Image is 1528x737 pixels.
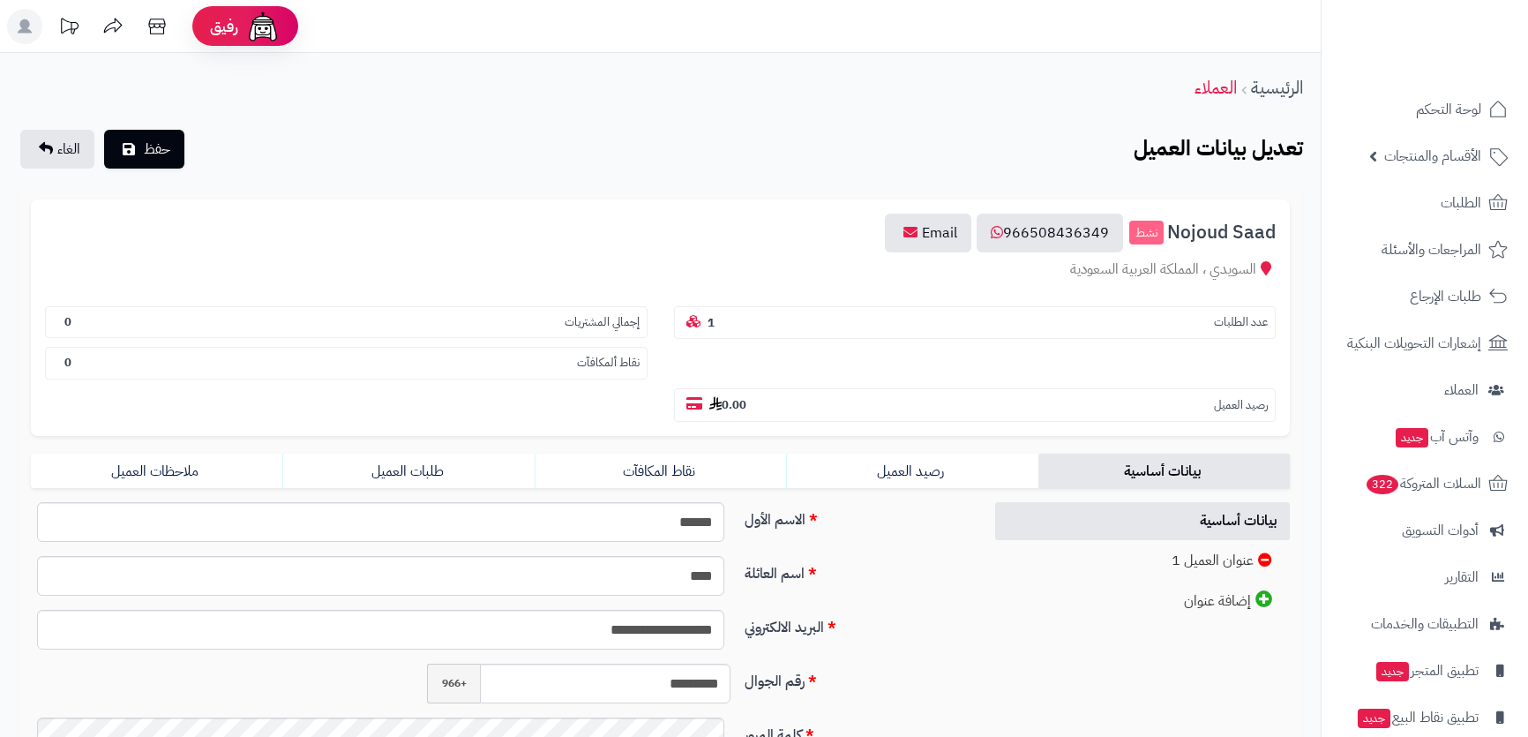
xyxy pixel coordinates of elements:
[995,502,1290,540] a: بيانات أساسية
[1402,518,1479,543] span: أدوات التسويق
[1356,705,1479,730] span: تطبيق نقاط البيع
[1376,662,1409,681] span: جديد
[885,214,971,252] a: Email
[738,610,976,638] label: البريد الالكتروني
[535,454,786,489] a: نقاط المكافآت
[427,664,480,703] span: +966
[1444,378,1479,402] span: العملاء
[1332,603,1517,645] a: التطبيقات والخدمات
[1332,650,1517,692] a: تطبيق المتجرجديد
[1416,97,1481,122] span: لوحة التحكم
[995,582,1290,620] a: إضافة عنوان
[47,9,91,49] a: تحديثات المنصة
[245,9,281,44] img: ai-face.png
[1347,331,1481,356] span: إشعارات التحويلات البنكية
[1382,237,1481,262] span: المراجعات والأسئلة
[1371,612,1479,636] span: التطبيقات والخدمات
[1251,74,1303,101] a: الرئيسية
[1332,182,1517,224] a: الطلبات
[1332,463,1517,505] a: السلات المتروكة322
[995,542,1290,580] a: عنوان العميل 1
[64,313,71,330] b: 0
[577,355,640,372] small: نقاط ألمكافآت
[565,314,640,331] small: إجمالي المشتريات
[1366,474,1399,494] span: 322
[1396,428,1428,447] span: جديد
[144,139,170,160] span: حفظ
[1410,284,1481,309] span: طلبات الإرجاع
[57,139,80,160] span: الغاء
[1441,191,1481,215] span: الطلبات
[1384,144,1481,169] span: الأقسام والمنتجات
[977,214,1123,252] a: 966508436349
[20,130,94,169] a: الغاء
[210,16,238,37] span: رفيق
[1195,74,1237,101] a: العملاء
[104,130,184,169] button: حفظ
[1332,275,1517,318] a: طلبات الإرجاع
[282,454,534,489] a: طلبات العميل
[1408,32,1511,69] img: logo-2.png
[738,556,976,584] label: اسم العائلة
[1214,397,1268,414] small: رصيد العميل
[1332,416,1517,458] a: وآتس آبجديد
[1332,229,1517,271] a: المراجعات والأسئلة
[1365,471,1481,496] span: السلات المتروكة
[738,502,976,530] label: الاسم الأول
[708,314,715,331] b: 1
[1332,369,1517,411] a: العملاء
[786,454,1037,489] a: رصيد العميل
[1332,556,1517,598] a: التقارير
[1332,322,1517,365] a: إشعارات التحويلات البنكية
[1445,565,1479,590] span: التقارير
[1167,222,1276,243] span: Nojoud Saad
[1332,509,1517,552] a: أدوات التسويق
[1358,709,1390,728] span: جديد
[1134,132,1303,164] b: تعديل بيانات العميل
[1038,454,1290,489] a: بيانات أساسية
[738,664,976,692] label: رقم الجوال
[31,454,282,489] a: ملاحظات العميل
[1214,314,1268,331] small: عدد الطلبات
[1394,425,1479,449] span: وآتس آب
[709,396,746,413] b: 0.00
[1374,658,1479,683] span: تطبيق المتجر
[64,354,71,371] b: 0
[1129,221,1164,245] small: نشط
[45,259,1276,280] div: السويدي ، المملكة العربية السعودية
[1332,88,1517,131] a: لوحة التحكم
